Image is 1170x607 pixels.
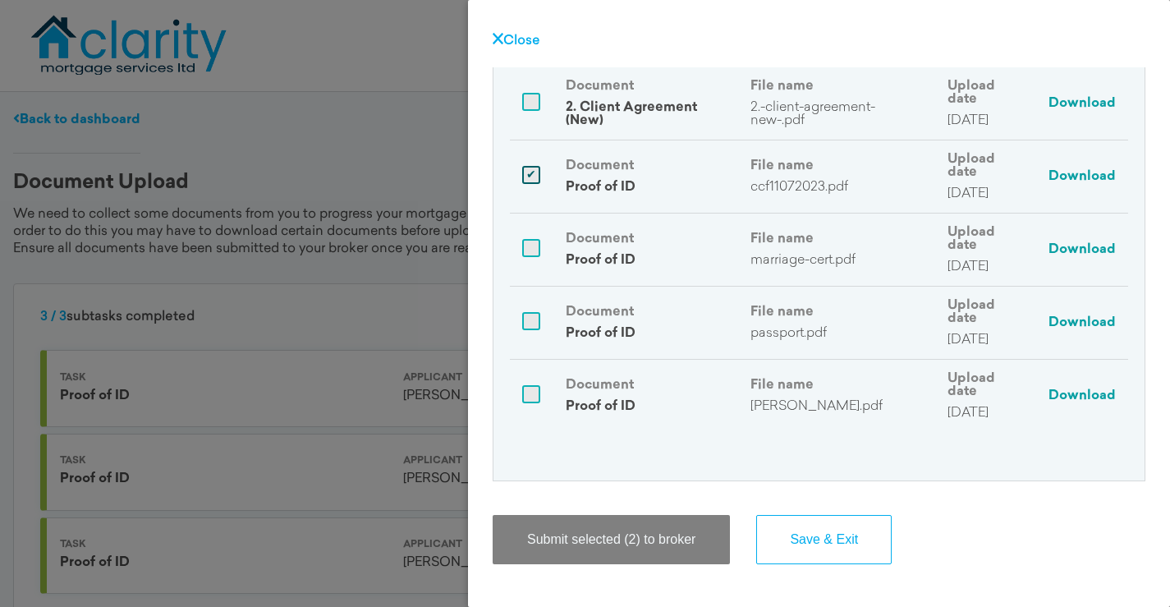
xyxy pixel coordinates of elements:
p: marriage-cert.pdf [750,254,924,267]
p: Proof of ID [566,254,726,267]
h4: File name [750,306,924,327]
p: Proof of ID [566,400,726,413]
a: Download [1048,97,1116,110]
p: [DATE] [947,333,1024,347]
a: Download [1048,170,1116,183]
a: Close [493,34,540,48]
h4: Upload date [947,153,1024,187]
h4: Upload date [947,80,1024,114]
p: 2.-client-agreement-new-.pdf [750,101,924,127]
h4: Document [566,306,726,327]
a: Download [1048,243,1116,256]
h4: Upload date [947,299,1024,333]
button: Save & Exit [756,515,892,564]
a: Download [1048,316,1116,329]
h4: Document [566,379,726,400]
p: Proof of ID [566,327,726,340]
p: Proof of ID [566,181,726,194]
h4: Upload date [947,226,1024,260]
button: Submit selected (2) to broker [493,515,730,564]
p: passport.pdf [750,327,924,340]
p: [DATE] [947,187,1024,200]
p: [PERSON_NAME].pdf [750,400,924,413]
h4: File name [750,232,924,254]
h4: Upload date [947,372,1024,407]
p: ccf11072023.pdf [750,181,924,194]
h4: File name [750,379,924,400]
h4: File name [750,159,924,181]
h4: File name [750,80,924,101]
h4: Document [566,232,726,254]
a: Download [1048,389,1116,402]
p: [DATE] [947,407,1024,420]
h4: Document [566,80,726,101]
p: [DATE] [947,260,1024,274]
h4: Document [566,159,726,181]
p: [DATE] [947,114,1024,127]
p: 2. Client Agreement (New) [566,101,726,127]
